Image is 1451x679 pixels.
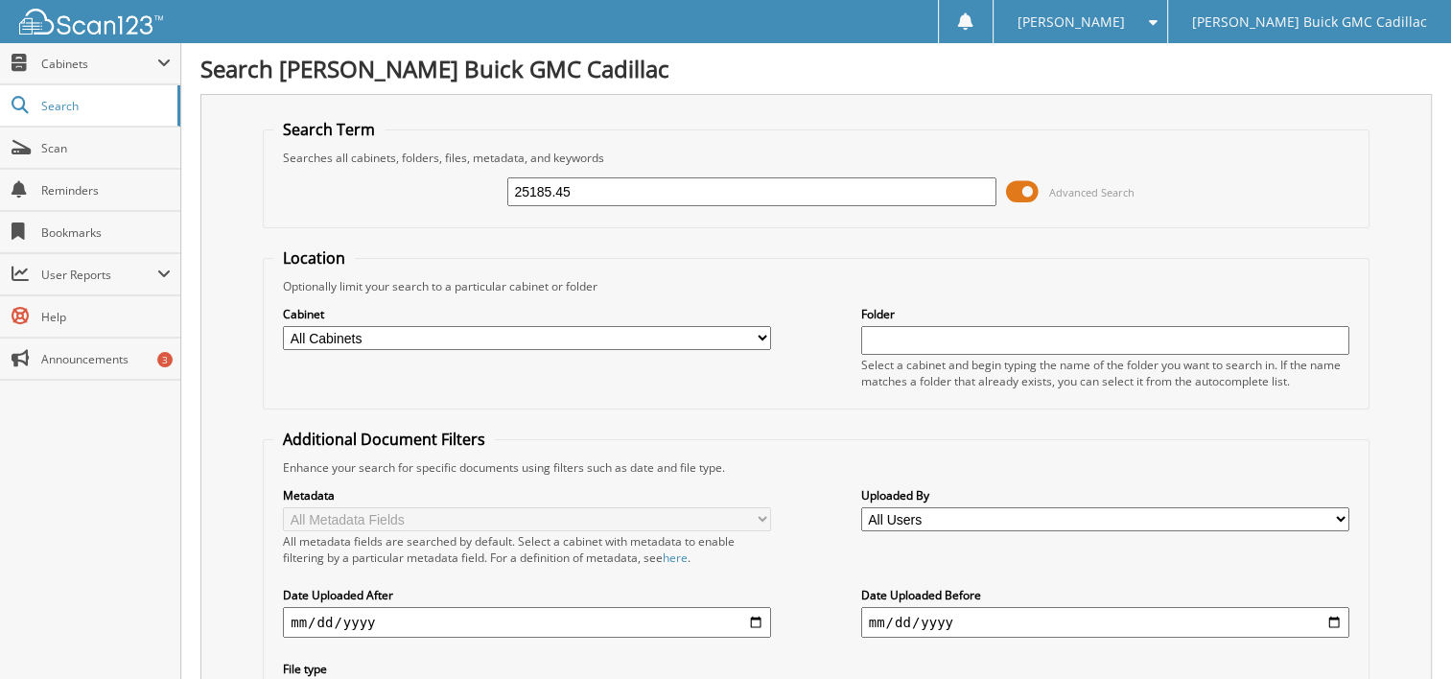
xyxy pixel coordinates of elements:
span: Bookmarks [41,224,171,241]
img: scan123-logo-white.svg [19,9,163,35]
span: User Reports [41,267,157,283]
span: [PERSON_NAME] Buick GMC Cadillac [1192,16,1427,28]
input: end [861,607,1349,638]
label: Cabinet [283,306,771,322]
span: [PERSON_NAME] [1018,16,1125,28]
a: here [663,550,688,566]
legend: Location [273,247,355,269]
input: start [283,607,771,638]
label: Date Uploaded After [283,587,771,603]
div: Enhance your search for specific documents using filters such as date and file type. [273,459,1359,476]
span: Reminders [41,182,171,199]
iframe: Chat Widget [1355,587,1451,679]
label: Uploaded By [861,487,1349,503]
div: Optionally limit your search to a particular cabinet or folder [273,278,1359,294]
span: Cabinets [41,56,157,72]
div: All metadata fields are searched by default. Select a cabinet with metadata to enable filtering b... [283,533,771,566]
span: Scan [41,140,171,156]
h1: Search [PERSON_NAME] Buick GMC Cadillac [200,53,1432,84]
div: Select a cabinet and begin typing the name of the folder you want to search in. If the name match... [861,357,1349,389]
label: Metadata [283,487,771,503]
span: Help [41,309,171,325]
legend: Search Term [273,119,385,140]
label: File type [283,661,771,677]
span: Advanced Search [1049,185,1135,199]
div: Searches all cabinets, folders, files, metadata, and keywords [273,150,1359,166]
span: Announcements [41,351,171,367]
label: Date Uploaded Before [861,587,1349,603]
label: Folder [861,306,1349,322]
div: 3 [157,352,173,367]
legend: Additional Document Filters [273,429,495,450]
span: Search [41,98,168,114]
